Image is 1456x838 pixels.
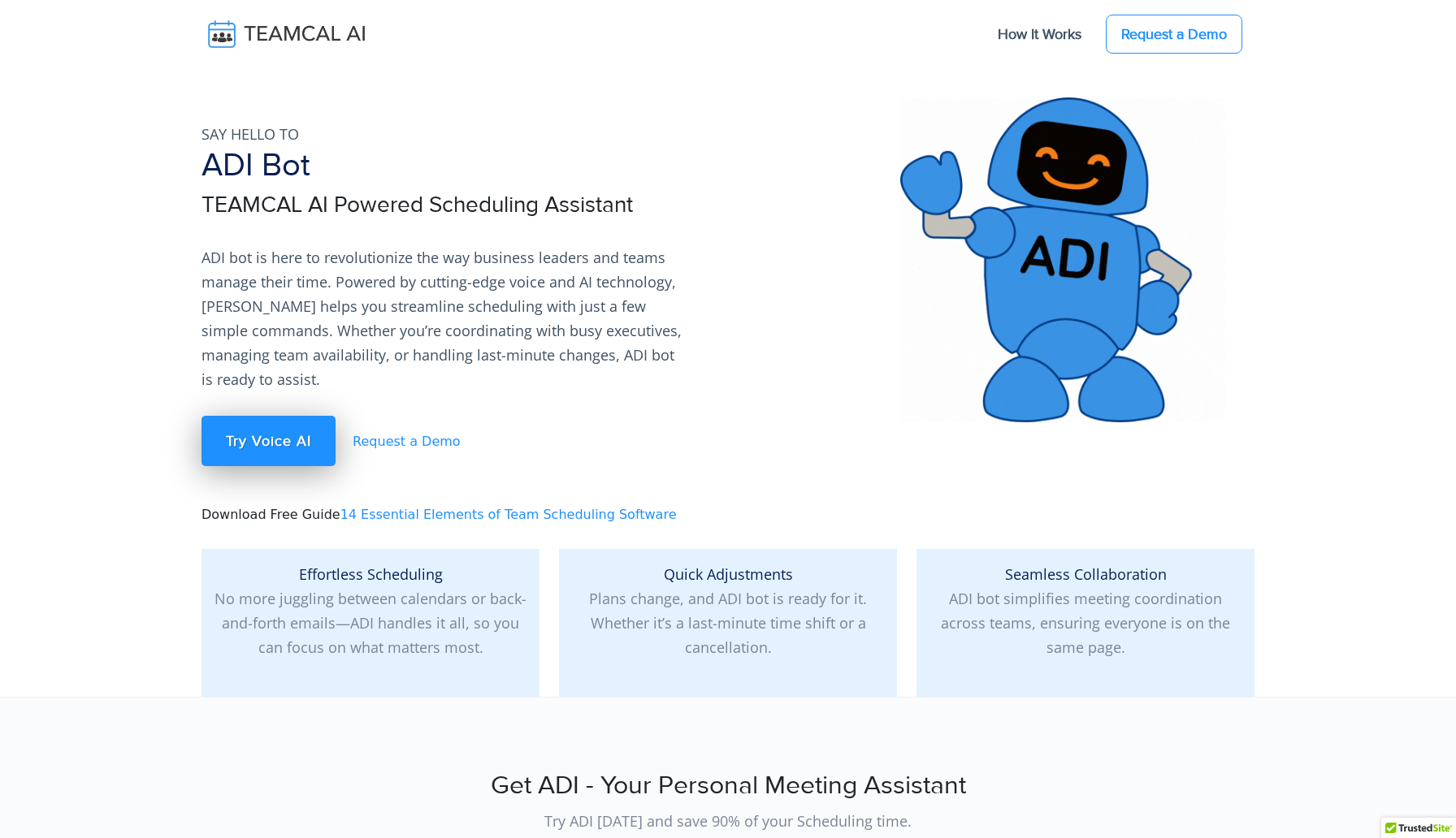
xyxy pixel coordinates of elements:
[201,122,689,146] p: SAY HELLO TO
[299,564,443,584] span: Effortless Scheduling
[201,810,1254,832] p: Try ADI [DATE] and save 90% of your Scheduling time.
[201,146,808,185] h1: ADI Bot
[340,507,677,522] a: 14 Essential Elements of Team Scheduling Software
[900,97,1225,422] img: pic
[1106,15,1242,54] a: Request a Demo
[981,17,1098,51] a: How It Works
[201,245,689,391] p: ADI bot is here to revolutionize the way business leaders and teams manage their time. Powered by...
[201,416,336,466] a: Try Voice AI
[214,562,526,659] p: No more juggling between calendars or back-and-forth emails—ADI handles it all, so you can focus ...
[201,192,808,219] h3: TEAMCAL AI Powered Scheduling Assistant
[340,434,461,449] a: Request a Demo
[572,562,884,659] p: Plans change, and ADI bot is ready for it. Whether it’s a last-minute time shift or a cancellation.
[201,771,1254,801] h2: Get ADI - Your Personal Meeting Assistant
[192,97,817,525] div: Download Free Guide
[929,562,1241,659] p: ADI bot simplifies meeting coordination across teams, ensuring everyone is on the same page.
[1005,564,1167,584] span: Seamless Collaboration
[664,564,793,584] span: Quick Adjustments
